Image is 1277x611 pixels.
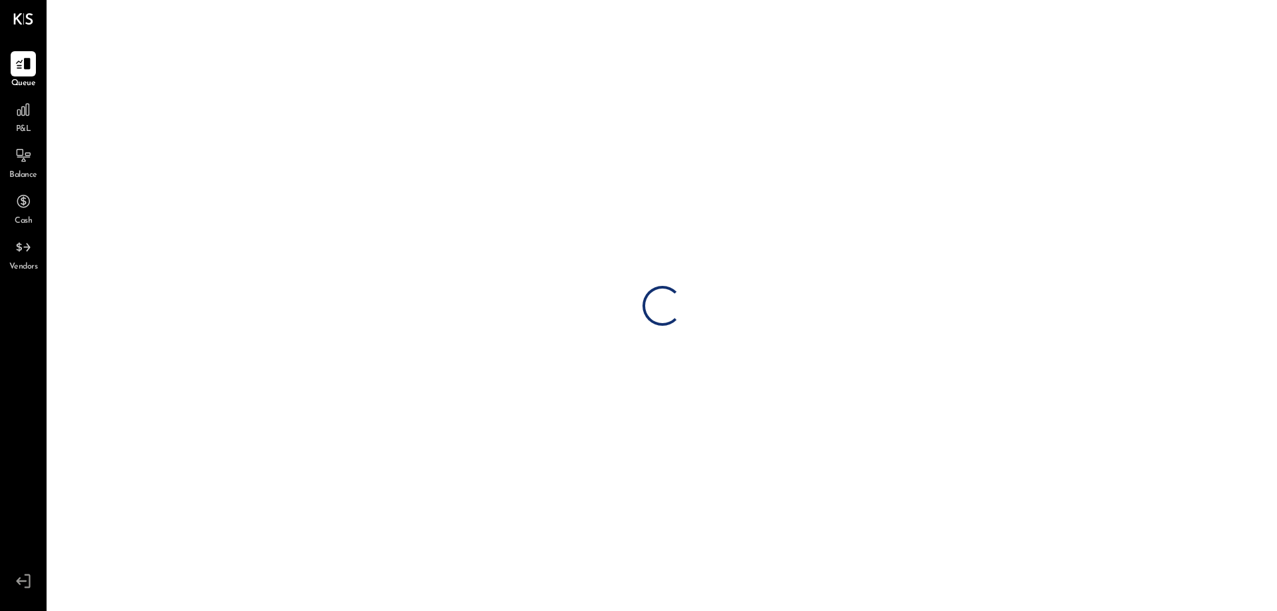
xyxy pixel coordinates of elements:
span: Balance [9,170,37,182]
a: Balance [1,143,46,182]
span: P&L [16,124,31,136]
span: Vendors [9,261,38,273]
a: P&L [1,97,46,136]
a: Queue [1,51,46,90]
span: Cash [15,215,32,227]
span: Queue [11,78,36,90]
a: Cash [1,189,46,227]
a: Vendors [1,235,46,273]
